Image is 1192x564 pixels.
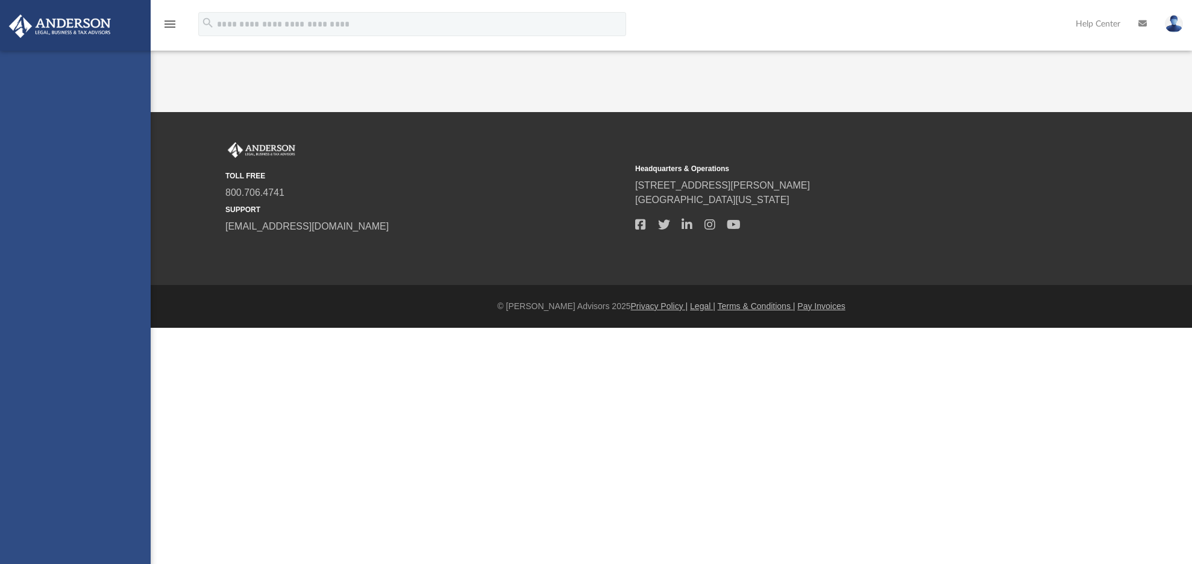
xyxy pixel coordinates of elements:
img: User Pic [1165,15,1183,33]
a: [STREET_ADDRESS][PERSON_NAME] [635,180,810,190]
img: Anderson Advisors Platinum Portal [5,14,114,38]
small: Headquarters & Operations [635,163,1037,174]
a: Pay Invoices [797,301,845,311]
img: Anderson Advisors Platinum Portal [225,142,298,158]
i: search [201,16,215,30]
i: menu [163,17,177,31]
small: SUPPORT [225,204,627,215]
small: TOLL FREE [225,171,627,181]
a: Privacy Policy | [631,301,688,311]
a: 800.706.4741 [225,187,284,198]
a: [EMAIL_ADDRESS][DOMAIN_NAME] [225,221,389,231]
div: © [PERSON_NAME] Advisors 2025 [151,300,1192,313]
a: Legal | [690,301,715,311]
a: menu [163,23,177,31]
a: [GEOGRAPHIC_DATA][US_STATE] [635,195,789,205]
a: Terms & Conditions | [718,301,795,311]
